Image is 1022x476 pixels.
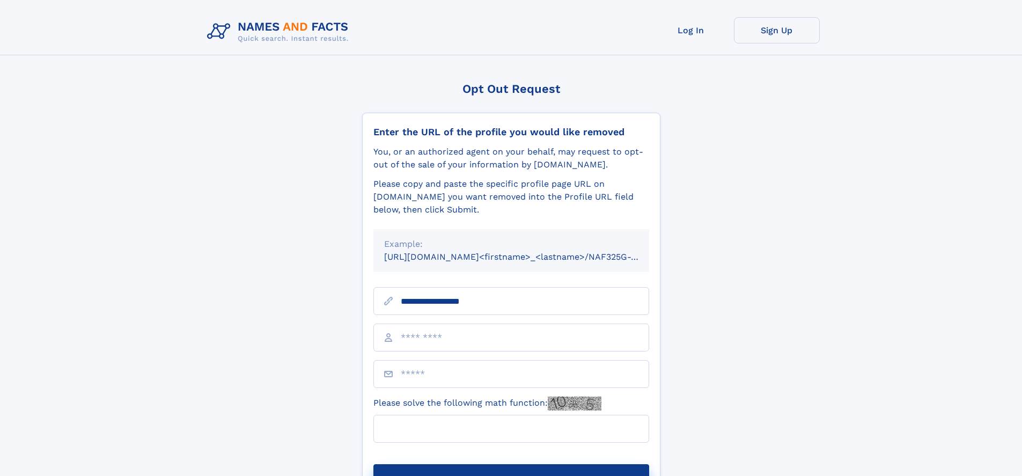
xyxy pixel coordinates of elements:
div: Example: [384,238,638,251]
div: Please copy and paste the specific profile page URL on [DOMAIN_NAME] you want removed into the Pr... [373,178,649,216]
img: Logo Names and Facts [203,17,357,46]
div: Opt Out Request [362,82,660,96]
a: Log In [648,17,734,43]
div: You, or an authorized agent on your behalf, may request to opt-out of the sale of your informatio... [373,145,649,171]
a: Sign Up [734,17,820,43]
label: Please solve the following math function: [373,397,601,411]
small: [URL][DOMAIN_NAME]<firstname>_<lastname>/NAF325G-xxxxxxxx [384,252,670,262]
div: Enter the URL of the profile you would like removed [373,126,649,138]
